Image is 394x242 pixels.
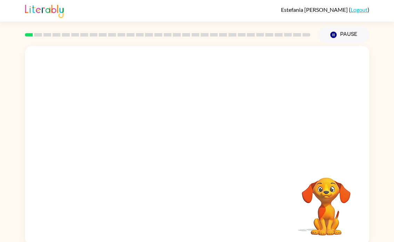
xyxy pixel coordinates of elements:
img: Literably [25,3,64,18]
a: Logout [351,6,368,13]
span: Estefania [PERSON_NAME] [281,6,349,13]
div: ( ) [281,6,369,13]
button: Pause [319,27,369,43]
video: Your browser must support playing .mp4 files to use Literably. Please try using another browser. [291,167,361,236]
